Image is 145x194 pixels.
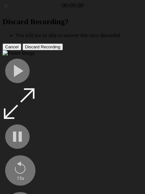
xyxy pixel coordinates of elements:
[62,2,83,9] a: 00:00:00
[3,44,21,50] button: Cancel
[15,33,142,38] li: You will not be able to recover this once discarded.
[3,50,35,56] img: Poster Image
[3,17,142,26] h2: Discard Recording?
[23,44,63,50] button: Discard Recording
